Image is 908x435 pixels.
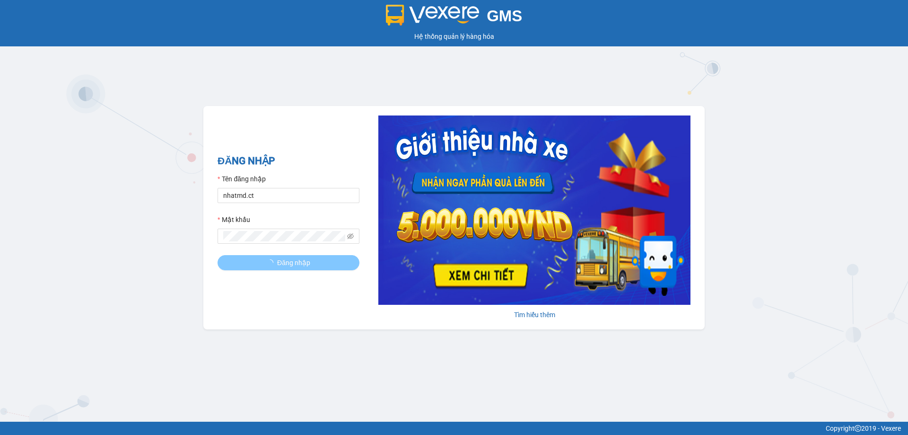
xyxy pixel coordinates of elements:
[218,174,266,184] label: Tên đăng nhập
[7,423,901,434] div: Copyright 2019 - Vexere
[378,115,690,305] img: banner-0
[277,257,310,268] span: Đăng nhập
[218,153,359,169] h2: ĐĂNG NHẬP
[218,255,359,270] button: Đăng nhập
[218,188,359,203] input: Tên đăng nhập
[2,31,906,42] div: Hệ thống quản lý hàng hóa
[218,214,250,225] label: Mật khẩu
[855,425,861,432] span: copyright
[386,14,523,22] a: GMS
[378,310,690,320] div: Tìm hiểu thêm
[386,5,480,26] img: logo 2
[347,233,354,240] span: eye-invisible
[223,231,345,241] input: Mật khẩu
[267,259,277,266] span: loading
[487,7,522,25] span: GMS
